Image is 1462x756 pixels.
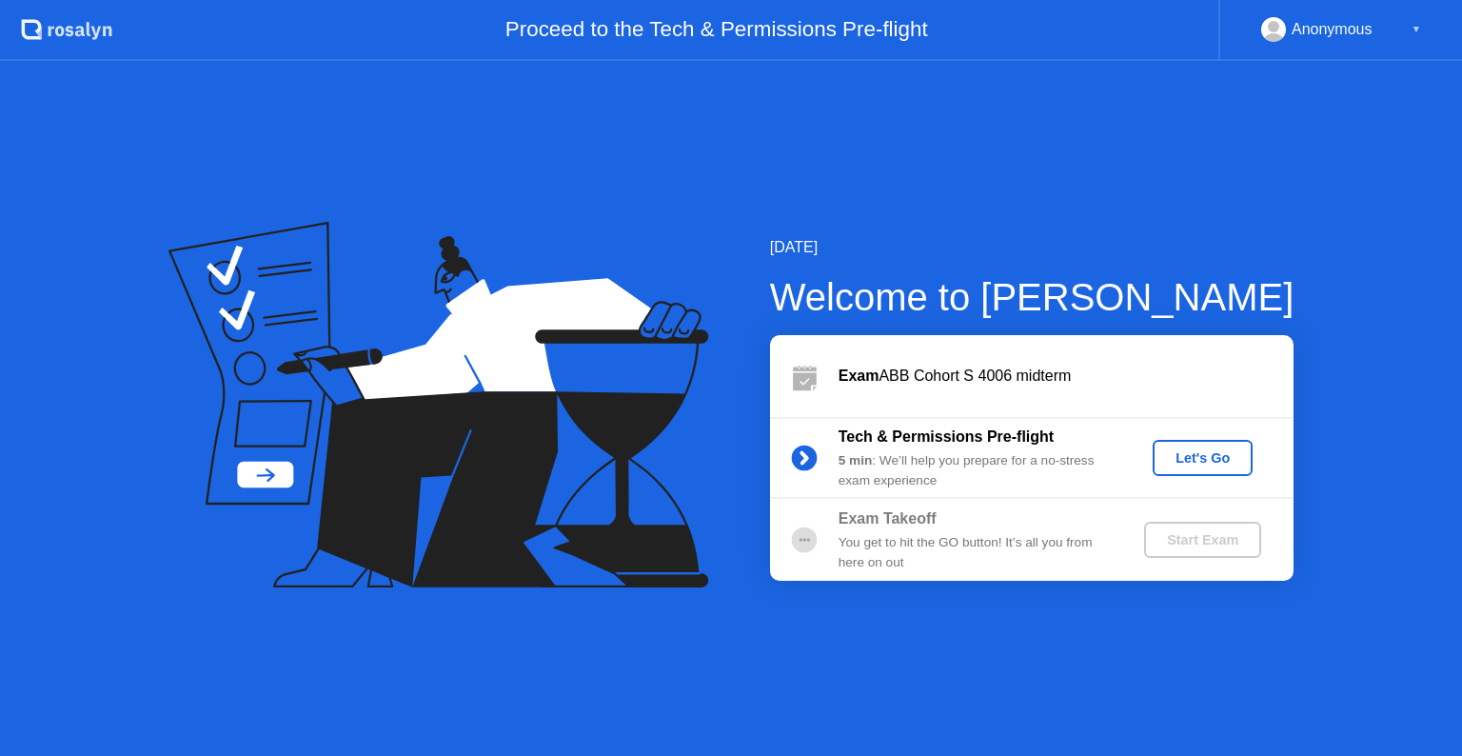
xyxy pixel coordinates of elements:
div: ABB Cohort S 4006 midterm [839,365,1294,388]
div: ▼ [1412,17,1421,42]
b: Tech & Permissions Pre-flight [839,428,1054,445]
div: Anonymous [1292,17,1373,42]
div: Start Exam [1152,532,1254,547]
b: 5 min [839,453,873,468]
div: You get to hit the GO button! It’s all you from here on out [839,533,1113,572]
div: Let's Go [1160,450,1245,466]
div: : We’ll help you prepare for a no-stress exam experience [839,451,1113,490]
div: [DATE] [770,236,1294,259]
button: Start Exam [1144,522,1261,558]
div: Welcome to [PERSON_NAME] [770,269,1294,326]
button: Let's Go [1153,440,1253,476]
b: Exam Takeoff [839,510,937,527]
b: Exam [839,368,879,384]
